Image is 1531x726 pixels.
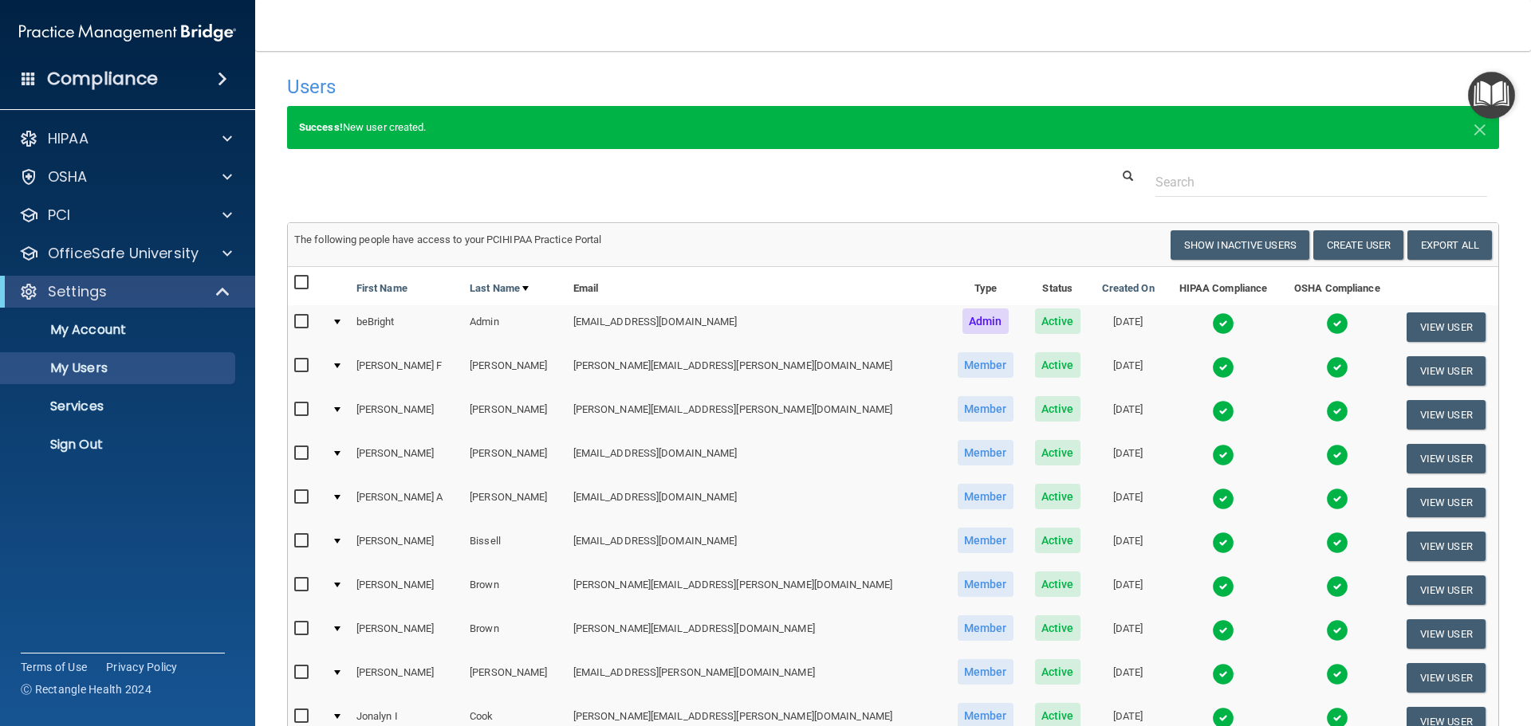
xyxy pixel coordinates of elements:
button: View User [1407,400,1486,430]
button: Close [1473,118,1487,137]
button: View User [1407,575,1486,605]
td: [EMAIL_ADDRESS][DOMAIN_NAME] [567,524,947,568]
span: Member [958,440,1013,465]
span: Active [1035,571,1080,597]
td: [DATE] [1091,437,1166,481]
img: tick.e7d51cea.svg [1212,488,1234,510]
span: Member [958,396,1013,422]
td: [PERSON_NAME] [350,437,463,481]
td: [DATE] [1091,349,1166,393]
button: View User [1407,444,1486,473]
td: [DATE] [1091,568,1166,612]
span: Member [958,659,1013,685]
span: Admin [962,308,1009,334]
img: tick.e7d51cea.svg [1326,400,1348,422]
td: [DATE] [1091,524,1166,568]
p: Sign Out [10,437,228,453]
img: tick.e7d51cea.svg [1212,663,1234,685]
span: Active [1035,396,1080,422]
td: [PERSON_NAME] [463,481,567,524]
span: × [1473,112,1487,143]
span: The following people have access to your PCIHIPAA Practice Portal [294,233,602,245]
td: [PERSON_NAME] [350,568,463,612]
h4: Compliance [47,68,158,90]
td: [PERSON_NAME][EMAIL_ADDRESS][PERSON_NAME][DOMAIN_NAME] [567,393,947,437]
div: New user created. [287,106,1499,149]
img: tick.e7d51cea.svg [1326,575,1348,598]
img: tick.e7d51cea.svg [1326,312,1348,335]
p: Settings [48,282,107,301]
td: [PERSON_NAME] A [350,481,463,524]
img: tick.e7d51cea.svg [1326,488,1348,510]
td: Admin [463,305,567,349]
td: Brown [463,568,567,612]
th: Status [1025,267,1091,305]
td: [PERSON_NAME] [350,656,463,700]
td: beBright [350,305,463,349]
th: Type [947,267,1025,305]
a: Export All [1407,230,1492,260]
span: Member [958,352,1013,378]
td: [PERSON_NAME] [463,393,567,437]
td: [PERSON_NAME] [463,349,567,393]
a: PCI [19,206,232,225]
input: Search [1155,167,1487,197]
img: tick.e7d51cea.svg [1212,619,1234,642]
td: Brown [463,612,567,656]
span: Member [958,571,1013,597]
span: Active [1035,352,1080,378]
strong: Success! [299,121,343,133]
td: [PERSON_NAME] [350,612,463,656]
p: PCI [48,206,70,225]
a: Terms of Use [21,659,87,675]
img: tick.e7d51cea.svg [1326,356,1348,379]
span: Active [1035,659,1080,685]
span: Active [1035,308,1080,334]
a: OSHA [19,167,232,186]
img: tick.e7d51cea.svg [1326,532,1348,554]
td: [PERSON_NAME] [463,437,567,481]
button: View User [1407,312,1486,342]
a: Last Name [470,279,529,298]
th: HIPAA Compliance [1166,267,1281,305]
span: Active [1035,528,1080,553]
img: tick.e7d51cea.svg [1326,619,1348,642]
button: View User [1407,619,1486,649]
button: Show Inactive Users [1171,230,1309,260]
td: [EMAIL_ADDRESS][PERSON_NAME][DOMAIN_NAME] [567,656,947,700]
td: [PERSON_NAME] [350,393,463,437]
a: First Name [356,279,407,298]
a: Settings [19,282,231,301]
span: Member [958,528,1013,553]
td: [PERSON_NAME] [350,524,463,568]
p: My Users [10,360,228,376]
img: tick.e7d51cea.svg [1212,575,1234,598]
img: tick.e7d51cea.svg [1212,356,1234,379]
h4: Users [287,77,984,97]
a: Privacy Policy [106,659,178,675]
span: Ⓒ Rectangle Health 2024 [21,681,152,697]
td: [DATE] [1091,393,1166,437]
button: Open Resource Center [1468,72,1515,119]
td: [EMAIL_ADDRESS][DOMAIN_NAME] [567,305,947,349]
img: tick.e7d51cea.svg [1326,444,1348,466]
img: tick.e7d51cea.svg [1326,663,1348,685]
p: OSHA [48,167,88,186]
p: HIPAA [48,129,89,148]
td: Bissell [463,524,567,568]
img: tick.e7d51cea.svg [1212,532,1234,554]
p: OfficeSafe University [48,244,199,263]
td: [PERSON_NAME][EMAIL_ADDRESS][DOMAIN_NAME] [567,612,947,656]
button: View User [1407,356,1486,386]
td: [EMAIL_ADDRESS][DOMAIN_NAME] [567,437,947,481]
a: Created On [1102,279,1155,298]
p: Services [10,398,228,414]
span: Active [1035,615,1080,641]
img: tick.e7d51cea.svg [1212,444,1234,466]
a: OfficeSafe University [19,244,232,263]
td: [PERSON_NAME] [463,656,567,700]
button: View User [1407,532,1486,561]
button: View User [1407,488,1486,517]
td: [PERSON_NAME][EMAIL_ADDRESS][PERSON_NAME][DOMAIN_NAME] [567,349,947,393]
td: [EMAIL_ADDRESS][DOMAIN_NAME] [567,481,947,524]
